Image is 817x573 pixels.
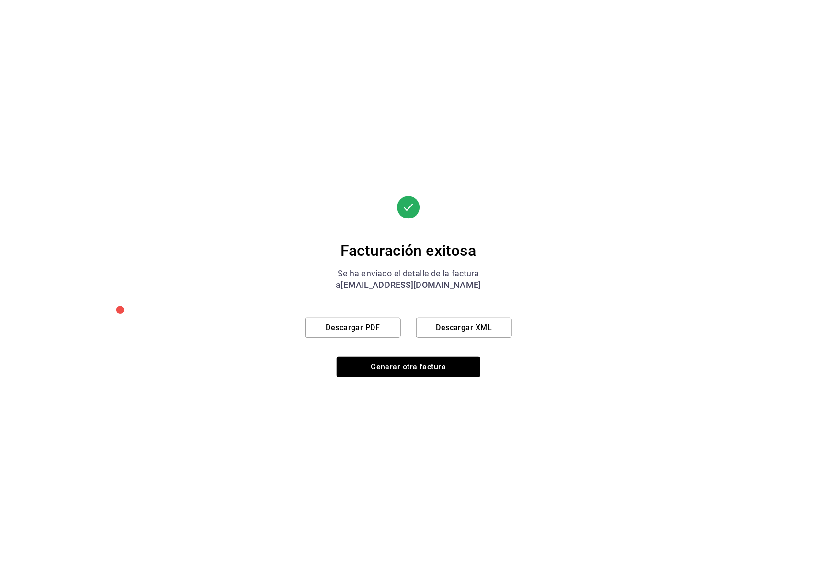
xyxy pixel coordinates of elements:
button: Generar otra factura [337,357,480,377]
button: Descargar XML [416,318,512,338]
button: Descargar PDF [305,318,401,338]
div: a [305,279,512,291]
div: Facturación exitosa [305,241,512,260]
span: [EMAIL_ADDRESS][DOMAIN_NAME] [341,280,481,290]
div: Se ha enviado el detalle de la factura [305,268,512,279]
